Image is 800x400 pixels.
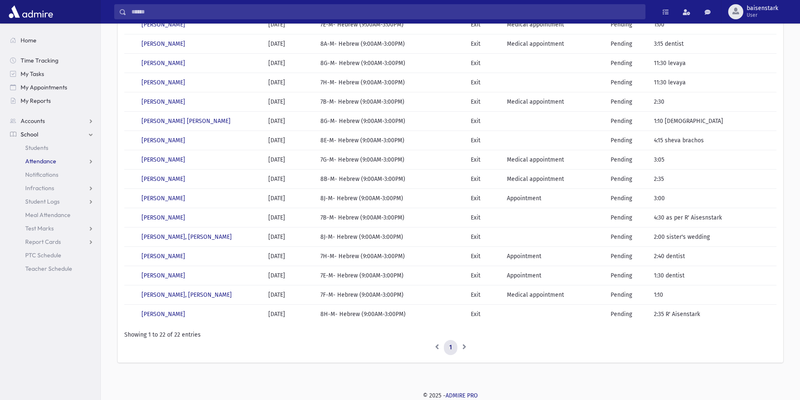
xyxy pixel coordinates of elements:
[747,12,778,18] span: User
[3,34,100,47] a: Home
[263,150,315,170] td: [DATE]
[25,157,56,165] span: Attendance
[25,184,54,192] span: Infractions
[606,208,649,227] td: Pending
[142,156,185,163] a: [PERSON_NAME]
[649,285,776,305] td: 1:10
[502,285,606,305] td: Medical appointment
[7,3,55,20] img: AdmirePro
[25,225,54,232] span: Test Marks
[126,4,645,19] input: Search
[124,330,776,339] div: Showing 1 to 22 of 22 entries
[502,170,606,189] td: Medical appointment
[21,131,38,138] span: School
[466,266,502,285] td: Exit
[142,60,185,67] a: [PERSON_NAME]
[606,285,649,305] td: Pending
[315,150,466,170] td: 7G-M- Hebrew (9:00AM-3:00PM)
[466,92,502,112] td: Exit
[3,262,100,275] a: Teacher Schedule
[649,227,776,247] td: 2:00 sister's wedding
[502,247,606,266] td: Appointment
[315,285,466,305] td: 7F-M- Hebrew (9:00AM-3:00PM)
[466,208,502,227] td: Exit
[263,34,315,54] td: [DATE]
[747,5,778,12] span: baisenstark
[606,112,649,131] td: Pending
[25,171,58,178] span: Notifications
[606,131,649,150] td: Pending
[502,189,606,208] td: Appointment
[315,247,466,266] td: 7H-M- Hebrew (9:00AM-3:00PM)
[649,131,776,150] td: 4:15 sheva brachos
[466,170,502,189] td: Exit
[466,150,502,170] td: Exit
[466,34,502,54] td: Exit
[315,170,466,189] td: 8B-M- Hebrew (9:00AM-3:00PM)
[315,15,466,34] td: 7E-M- Hebrew (9:00AM-3:00PM)
[263,73,315,92] td: [DATE]
[606,15,649,34] td: Pending
[466,189,502,208] td: Exit
[466,112,502,131] td: Exit
[263,227,315,247] td: [DATE]
[263,54,315,73] td: [DATE]
[3,141,100,154] a: Students
[315,92,466,112] td: 7B-M- Hebrew (9:00AM-3:00PM)
[25,265,72,272] span: Teacher Schedule
[3,67,100,81] a: My Tasks
[502,266,606,285] td: Appointment
[649,54,776,73] td: 11:30 levaya
[25,251,61,259] span: PTC Schedule
[142,195,185,202] a: [PERSON_NAME]
[649,73,776,92] td: 11:30 levaya
[142,98,185,105] a: [PERSON_NAME]
[263,170,315,189] td: [DATE]
[3,54,100,67] a: Time Tracking
[446,392,478,399] a: ADMIRE PRO
[263,247,315,266] td: [DATE]
[142,40,185,47] a: [PERSON_NAME]
[315,266,466,285] td: 7E-M- Hebrew (9:00AM-3:00PM)
[649,15,776,34] td: 1:00
[606,247,649,266] td: Pending
[606,227,649,247] td: Pending
[649,170,776,189] td: 2:35
[649,247,776,266] td: 2:40 dentist
[649,92,776,112] td: 2:30
[649,189,776,208] td: 3:00
[21,117,45,125] span: Accounts
[21,57,58,64] span: Time Tracking
[466,247,502,266] td: Exit
[263,15,315,34] td: [DATE]
[21,37,37,44] span: Home
[649,112,776,131] td: 1:10 [DEMOGRAPHIC_DATA]
[21,84,67,91] span: My Appointments
[606,92,649,112] td: Pending
[649,208,776,227] td: 4:30 as per R' Aisesnstark
[3,248,100,262] a: PTC Schedule
[649,150,776,170] td: 3:05
[3,168,100,181] a: Notifications
[315,227,466,247] td: 8J-M- Hebrew (9:00AM-3:00PM)
[649,266,776,285] td: 1:30 dentist
[315,208,466,227] td: 7B-M- Hebrew (9:00AM-3:00PM)
[142,175,185,183] a: [PERSON_NAME]
[3,195,100,208] a: Student Logs
[3,222,100,235] a: Test Marks
[3,181,100,195] a: Infractions
[315,112,466,131] td: 8G-M- Hebrew (9:00AM-3:00PM)
[3,94,100,107] a: My Reports
[263,208,315,227] td: [DATE]
[315,189,466,208] td: 8J-M- Hebrew (9:00AM-3:00PM)
[142,137,185,144] a: [PERSON_NAME]
[649,34,776,54] td: 3:15 dentist
[606,189,649,208] td: Pending
[466,15,502,34] td: Exit
[315,73,466,92] td: 7H-M- Hebrew (9:00AM-3:00PM)
[466,131,502,150] td: Exit
[606,170,649,189] td: Pending
[3,128,100,141] a: School
[25,144,48,152] span: Students
[142,311,185,318] a: [PERSON_NAME]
